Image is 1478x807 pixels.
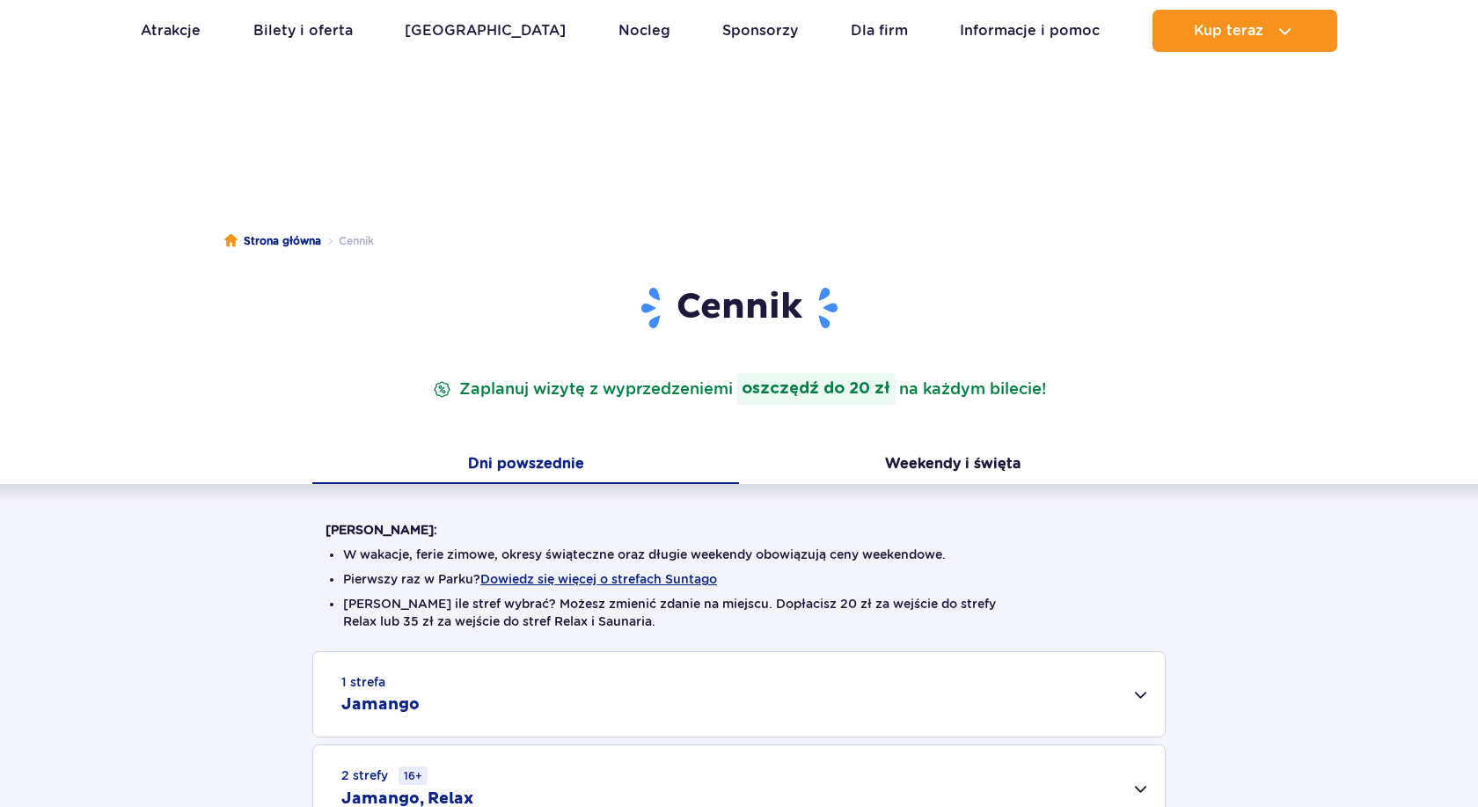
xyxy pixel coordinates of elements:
h2: Jamango [341,694,420,715]
button: Dowiedz się więcej o strefach Suntago [480,572,717,586]
a: Sponsorzy [722,10,798,52]
a: Informacje i pomoc [960,10,1100,52]
h1: Cennik [326,285,1152,331]
small: 1 strefa [341,673,385,691]
button: Weekendy i święta [739,447,1166,484]
a: Strona główna [224,232,321,250]
small: 2 strefy [341,767,428,785]
li: W wakacje, ferie zimowe, okresy świąteczne oraz długie weekendy obowiązują ceny weekendowe. [343,546,1135,563]
a: [GEOGRAPHIC_DATA] [405,10,566,52]
li: Cennik [321,232,374,250]
a: Nocleg [618,10,670,52]
span: Kup teraz [1194,23,1263,39]
a: Bilety i oferta [253,10,353,52]
strong: oszczędź do 20 zł [736,373,896,405]
small: 16+ [399,767,428,785]
button: Kup teraz [1152,10,1337,52]
p: Zaplanuj wizytę z wyprzedzeniem na każdym bilecie! [429,373,1050,405]
li: [PERSON_NAME] ile stref wybrać? Możesz zmienić zdanie na miejscu. Dopłacisz 20 zł za wejście do s... [343,595,1135,630]
li: Pierwszy raz w Parku? [343,570,1135,588]
strong: [PERSON_NAME]: [326,523,437,537]
a: Atrakcje [141,10,201,52]
a: Dla firm [851,10,908,52]
button: Dni powszednie [312,447,739,484]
